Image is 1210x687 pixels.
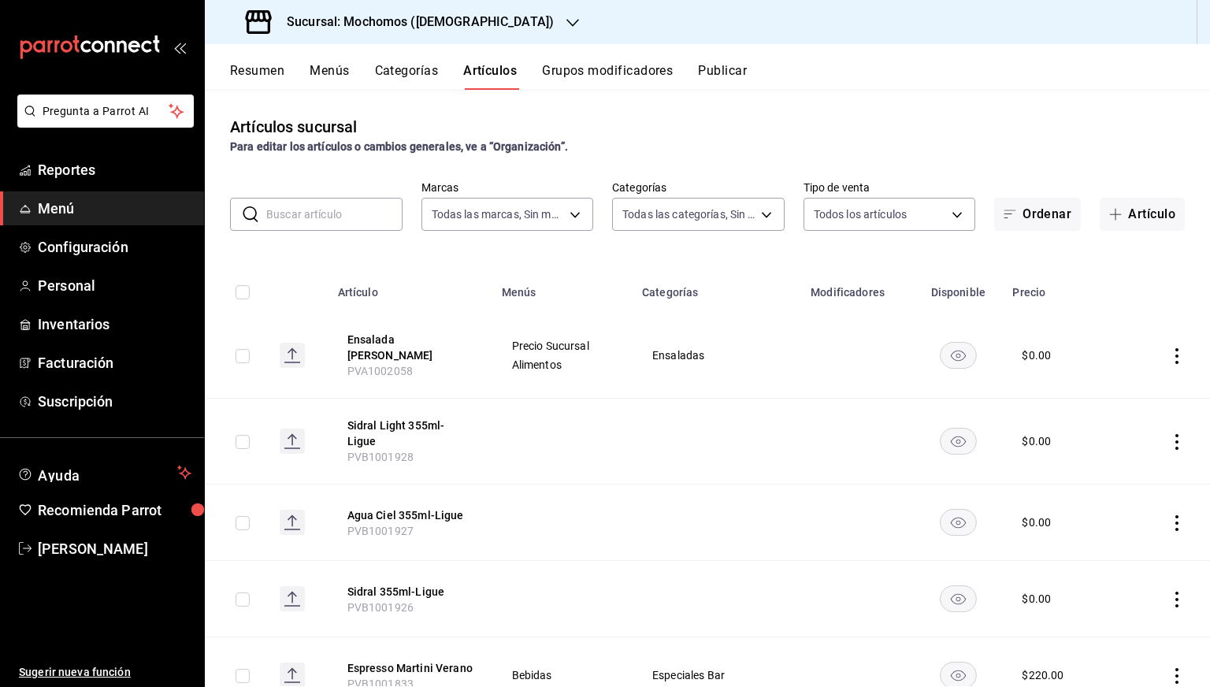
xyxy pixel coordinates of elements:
div: $ 0.00 [1022,514,1051,530]
span: Alimentos [512,359,613,370]
span: Precio Sucursal [512,340,613,351]
button: edit-product-location [347,418,473,449]
button: edit-product-location [347,660,473,676]
button: Resumen [230,63,284,90]
button: actions [1169,434,1185,450]
button: Pregunta a Parrot AI [17,95,194,128]
th: Precio [1003,262,1138,313]
span: Todos los artículos [814,206,907,222]
button: actions [1169,668,1185,684]
div: navigation tabs [230,63,1210,90]
strong: Para editar los artículos o cambios generales, ve a “Organización”. [230,140,568,153]
button: Artículo [1100,198,1185,231]
th: Categorías [633,262,801,313]
span: PVA1002058 [347,365,414,377]
th: Modificadores [801,262,913,313]
button: open_drawer_menu [173,41,186,54]
span: PVB1001926 [347,601,414,614]
h3: Sucursal: Mochomos ([DEMOGRAPHIC_DATA]) [274,13,554,32]
div: $ 220.00 [1022,667,1063,683]
input: Buscar artículo [266,199,403,230]
span: Todas las categorías, Sin categoría [622,206,755,222]
button: edit-product-location [347,507,473,523]
button: Categorías [375,63,439,90]
button: actions [1169,515,1185,531]
button: availability-product [940,342,977,369]
th: Menús [492,262,633,313]
button: edit-product-location [347,332,473,363]
th: Disponible [913,262,1003,313]
span: PVB1001928 [347,451,414,463]
button: availability-product [940,509,977,536]
th: Artículo [328,262,492,313]
span: [PERSON_NAME] [38,538,191,559]
button: Menús [310,63,349,90]
span: Configuración [38,236,191,258]
span: Pregunta a Parrot AI [43,103,169,120]
span: Suscripción [38,391,191,412]
span: Ayuda [38,463,171,482]
span: Menú [38,198,191,219]
div: $ 0.00 [1022,347,1051,363]
button: availability-product [940,428,977,455]
div: Artículos sucursal [230,115,357,139]
div: $ 0.00 [1022,591,1051,607]
span: PVB1001927 [347,525,414,537]
span: Inventarios [38,314,191,335]
label: Tipo de venta [804,182,976,193]
span: Todas las marcas, Sin marca [432,206,565,222]
span: Bebidas [512,670,613,681]
label: Marcas [421,182,594,193]
button: Ordenar [994,198,1081,231]
span: Recomienda Parrot [38,499,191,521]
span: Ensaladas [652,350,781,361]
span: Sugerir nueva función [19,664,191,681]
label: Categorías [612,182,785,193]
button: Artículos [463,63,517,90]
div: $ 0.00 [1022,433,1051,449]
button: actions [1169,348,1185,364]
button: actions [1169,592,1185,607]
button: edit-product-location [347,584,473,600]
span: Personal [38,275,191,296]
span: Especiales Bar [652,670,781,681]
button: availability-product [940,585,977,612]
span: Facturación [38,352,191,373]
button: Publicar [698,63,747,90]
button: Grupos modificadores [542,63,673,90]
span: Reportes [38,159,191,180]
a: Pregunta a Parrot AI [11,114,194,131]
